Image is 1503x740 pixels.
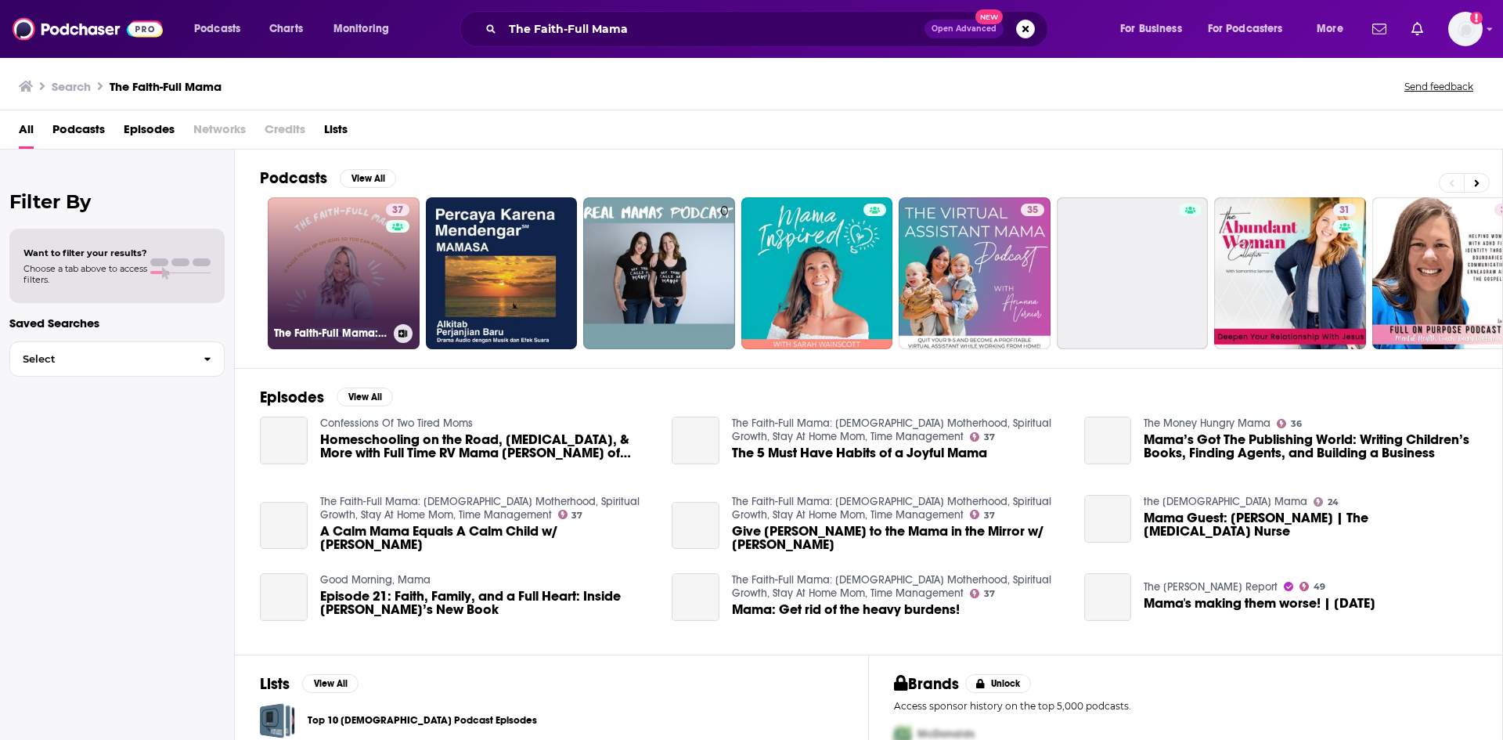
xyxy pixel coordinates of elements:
[320,525,654,551] span: A Calm Mama Equals A Calm Child w/ [PERSON_NAME]
[732,417,1051,443] a: The Faith-Full Mama: Christian Motherhood, Spiritual Growth, Stay At Home Mom, Time Management
[720,204,729,343] div: 0
[13,14,163,44] img: Podchaser - Follow, Share and Rate Podcasts
[324,117,348,149] a: Lists
[9,190,225,213] h2: Filter By
[1084,573,1132,621] a: Mama's making them worse! | Tue 9-10-24
[1317,18,1343,40] span: More
[308,712,537,729] a: Top 10 [DEMOGRAPHIC_DATA] Podcast Episodes
[1448,12,1483,46] span: Logged in as luilaking
[386,204,409,216] a: 37
[970,510,995,519] a: 37
[1144,511,1477,538] span: Mama Guest: [PERSON_NAME] | The [MEDICAL_DATA] Nurse
[23,247,147,258] span: Want to filter your results?
[260,388,393,407] a: EpisodesView All
[732,603,960,616] a: Mama: Get rid of the heavy burdens!
[925,20,1004,38] button: Open AdvancedNew
[1208,18,1283,40] span: For Podcasters
[269,18,303,40] span: Charts
[1198,16,1306,42] button: open menu
[110,79,222,94] h3: The Faith-Full Mama
[183,16,261,42] button: open menu
[323,16,409,42] button: open menu
[320,495,640,522] a: The Faith-Full Mama: Christian Motherhood, Spiritual Growth, Stay At Home Mom, Time Management
[1366,16,1393,42] a: Show notifications dropdown
[333,18,389,40] span: Monitoring
[1021,204,1044,216] a: 35
[1299,582,1325,591] a: 49
[302,674,359,693] button: View All
[260,674,290,694] h2: Lists
[1291,421,1302,428] span: 36
[1277,419,1302,428] a: 36
[259,16,312,42] a: Charts
[1333,204,1356,216] a: 31
[1306,16,1363,42] button: open menu
[124,117,175,149] a: Episodes
[970,432,995,442] a: 37
[1314,583,1325,590] span: 49
[52,79,91,94] h3: Search
[340,169,396,188] button: View All
[9,341,225,377] button: Select
[732,495,1051,522] a: The Faith-Full Mama: Christian Motherhood, Spiritual Growth, Stay At Home Mom, Time Management
[19,117,34,149] a: All
[9,316,225,330] p: Saved Searches
[193,117,246,149] span: Networks
[260,674,359,694] a: ListsView All
[320,590,654,616] a: Episode 21: Faith, Family, and a Full Heart: Inside Karla’s New Book
[732,525,1065,551] a: Give Grace to the Mama in the Mirror w/ Wendi Lou Lee
[672,417,719,464] a: The 5 Must Have Habits of a Joyful Mama
[965,674,1032,693] button: Unlock
[260,168,396,188] a: PodcastsView All
[337,388,393,406] button: View All
[1470,12,1483,24] svg: Add a profile image
[274,327,387,340] h3: The Faith-Full Mama: [DEMOGRAPHIC_DATA] Motherhood, Spiritual Growth, Stay At Home Mom, Time Mana...
[1448,12,1483,46] img: User Profile
[23,263,147,285] span: Choose a tab above to access filters.
[1400,80,1478,93] button: Send feedback
[984,512,995,519] span: 37
[474,11,1063,47] div: Search podcasts, credits, & more...
[975,9,1004,24] span: New
[984,590,995,597] span: 37
[984,434,995,441] span: 37
[1405,16,1429,42] a: Show notifications dropdown
[1214,197,1366,349] a: 31
[1144,417,1271,430] a: The Money Hungry Mama
[894,674,959,694] h2: Brands
[732,525,1065,551] span: Give [PERSON_NAME] to the Mama in the Mirror w/ [PERSON_NAME]
[1144,495,1307,508] a: the Apostolic Mama
[503,16,925,42] input: Search podcasts, credits, & more...
[1084,495,1132,543] a: Mama Guest: Lynda Joachim | The ICU Nurse
[1448,12,1483,46] button: Show profile menu
[1144,580,1278,594] a: The Hake Report
[732,446,987,460] a: The 5 Must Have Habits of a Joyful Mama
[1339,203,1350,218] span: 31
[1328,499,1339,506] span: 24
[260,703,295,738] span: Top 10 Christian Podcast Episodes
[194,18,240,40] span: Podcasts
[732,573,1051,600] a: The Faith-Full Mama: Christian Motherhood, Spiritual Growth, Stay At Home Mom, Time Management
[320,573,431,587] a: Good Morning, Mama
[320,525,654,551] a: A Calm Mama Equals A Calm Child w/ Kaili Zeiher
[260,388,324,407] h2: Episodes
[260,168,327,188] h2: Podcasts
[672,573,719,621] a: Mama: Get rid of the heavy burdens!
[320,433,654,460] a: Homeschooling on the Road, Plexus, & More with Full Time RV Mama Kathleen White of FaithBoundTravel
[265,117,305,149] span: Credits
[52,117,105,149] a: Podcasts
[1144,597,1375,610] span: Mama's making them worse! | [DATE]
[1144,511,1477,538] a: Mama Guest: Lynda Joachim | The ICU Nurse
[932,25,997,33] span: Open Advanced
[392,203,403,218] span: 37
[558,510,583,519] a: 37
[320,417,473,430] a: Confessions Of Two Tired Moms
[899,197,1051,349] a: 35
[1144,597,1375,610] a: Mama's making them worse! | Tue 9-10-24
[260,573,308,621] a: Episode 21: Faith, Family, and a Full Heart: Inside Karla’s New Book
